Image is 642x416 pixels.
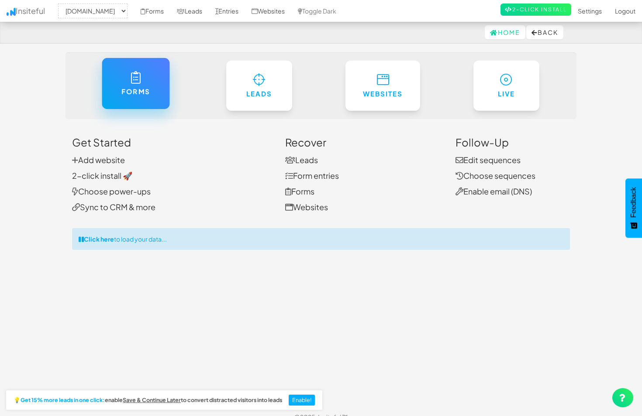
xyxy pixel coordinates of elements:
[72,155,125,165] a: Add website
[72,228,570,250] div: to load your data...
[244,90,275,98] h6: Leads
[285,186,314,196] a: Forms
[72,186,151,196] a: Choose power-ups
[285,155,318,165] a: Leads
[456,155,521,165] a: Edit sequences
[123,397,181,403] a: Save & Continue Later
[84,235,114,243] strong: Click here
[363,90,403,98] h6: Websites
[285,170,339,181] a: Form entries
[102,58,169,109] a: Forms
[456,136,570,148] h3: Follow-Up
[526,25,563,39] button: Back
[72,170,132,181] a: 2-click install 🚀
[72,136,272,148] h3: Get Started
[120,88,152,95] h6: Forms
[630,187,638,218] span: Feedback
[14,397,282,403] h2: 💡 enable to convert distracted visitors into leads
[123,396,181,403] u: Save & Continue Later
[491,90,522,98] h6: Live
[285,136,442,148] h3: Recover
[226,61,293,111] a: Leads
[456,186,532,196] a: Enable email (DNS)
[289,395,315,406] button: Enable!
[625,178,642,238] button: Feedback - Show survey
[7,8,16,16] img: icon.png
[456,170,535,181] a: Choose sequences
[21,397,105,403] strong: Get 15% more leads in one click:
[500,3,571,16] a: 2-Click Install
[345,61,420,111] a: Websites
[485,25,525,39] a: Home
[72,202,155,212] a: Sync to CRM & more
[473,61,540,111] a: Live
[285,202,328,212] a: Websites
